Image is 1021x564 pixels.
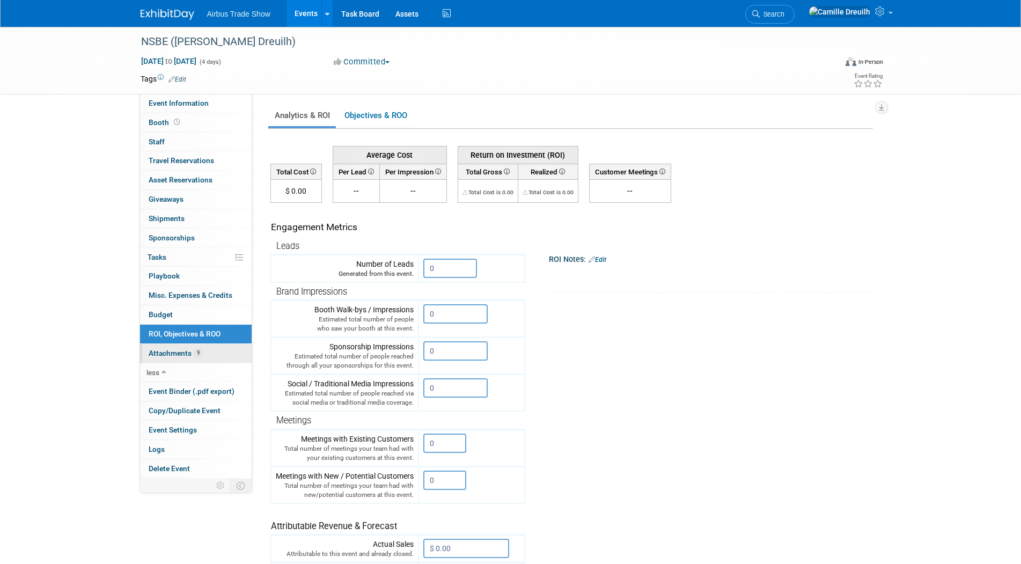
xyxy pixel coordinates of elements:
a: Logs [140,440,252,459]
div: Generated from this event. [276,269,414,279]
span: less [146,368,159,377]
span: Travel Reservations [149,156,214,165]
a: Misc. Expenses & Credits [140,286,252,305]
div: ROI Notes: [549,251,878,265]
span: Shipments [149,214,185,223]
span: Event Settings [149,426,197,434]
span: Booth not reserved yet [172,118,182,126]
div: Social / Traditional Media Impressions [276,378,414,407]
span: (4 days) [199,58,221,65]
div: In-Person [858,58,883,66]
a: less [140,363,252,382]
span: Search [760,10,784,18]
th: Realized [518,164,578,179]
div: Sponsorship Impressions [276,341,414,370]
a: Playbook [140,267,252,285]
th: Customer Meetings [589,164,671,179]
span: Event Information [149,99,209,107]
div: Booth Walk-bys / Impressions [276,304,414,333]
span: Copy/Duplicate Event [149,406,221,415]
a: Asset Reservations [140,171,252,189]
div: Attributable Revenue & Forecast [271,507,519,533]
th: Per Impression [379,164,446,179]
a: Budget [140,305,252,324]
span: [DATE] [DATE] [141,56,197,66]
span: Misc. Expenses & Credits [149,291,232,299]
a: Giveaways [140,190,252,209]
a: Edit [589,256,606,263]
td: Personalize Event Tab Strip [211,479,230,493]
a: Delete Event [140,459,252,478]
span: Playbook [149,272,180,280]
div: Event Format [773,56,884,72]
a: Edit [168,76,186,83]
td: Tags [141,74,186,84]
a: Copy/Duplicate Event [140,401,252,420]
a: Sponsorships [140,229,252,247]
span: Brand Impressions [276,287,347,297]
div: -- [594,186,666,196]
div: Number of Leads [276,259,414,279]
span: Event Binder (.pdf export) [149,387,234,395]
span: Asset Reservations [149,175,212,184]
div: Meetings with New / Potential Customers [276,471,414,500]
a: Attachments9 [140,344,252,363]
div: Meetings with Existing Customers [276,434,414,463]
img: ExhibitDay [141,9,194,20]
span: Sponsorships [149,233,195,242]
a: Objectives & ROO [338,105,413,126]
span: ROI, Objectives & ROO [149,329,221,338]
th: Total Gross [458,164,518,179]
span: Giveaways [149,195,183,203]
div: Estimated total number of people who saw your booth at this event. [276,315,414,333]
a: Booth [140,113,252,132]
a: Event Information [140,94,252,113]
div: Engagement Metrics [271,221,520,234]
span: Budget [149,310,173,319]
a: Event Settings [140,421,252,440]
div: Total number of meetings your team had with your existing customers at this event. [276,444,414,463]
span: Booth [149,118,182,127]
div: Event Rating [854,74,883,79]
a: Event Binder (.pdf export) [140,382,252,401]
th: Return on Investment (ROI) [458,146,578,164]
th: Per Lead [333,164,379,179]
div: Actual Sales [276,539,414,559]
img: Format-Inperson.png [846,57,856,66]
a: Tasks [140,248,252,267]
div: Attributable to this event and already closed. [276,550,414,559]
button: Committed [330,56,394,68]
span: Airbus Trade Show [207,10,270,18]
div: The Total Cost for this event needs to be greater than 0.00 in order for ROI to get calculated. S... [462,186,513,196]
td: Toggle Event Tabs [230,479,252,493]
div: The Total Cost for this event needs to be greater than 0.00 in order for ROI to get calculated. S... [523,186,574,196]
span: to [164,57,174,65]
span: Staff [149,137,165,146]
a: Staff [140,133,252,151]
span: Tasks [148,253,166,261]
span: Leads [276,241,299,251]
a: ROI, Objectives & ROO [140,325,252,343]
div: Estimated total number of people reached via social media or traditional media coverage. [276,389,414,407]
a: Search [745,5,795,24]
div: Total number of meetings your team had with new/potential customers at this event. [276,481,414,500]
a: Analytics & ROI [268,105,336,126]
div: NSBE ([PERSON_NAME] Dreuilh) [137,32,820,52]
span: Attachments [149,349,202,357]
td: $ 0.00 [270,180,321,203]
span: -- [410,187,416,195]
a: Travel Reservations [140,151,252,170]
th: Total Cost [270,164,321,179]
span: Meetings [276,415,311,426]
span: Delete Event [149,464,190,473]
th: Average Cost [333,146,446,164]
img: Camille Dreuilh [809,6,871,18]
a: Shipments [140,209,252,228]
span: 9 [194,349,202,357]
span: -- [354,187,359,195]
span: Logs [149,445,165,453]
div: Estimated total number of people reached through all your sponsorships for this event. [276,352,414,370]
